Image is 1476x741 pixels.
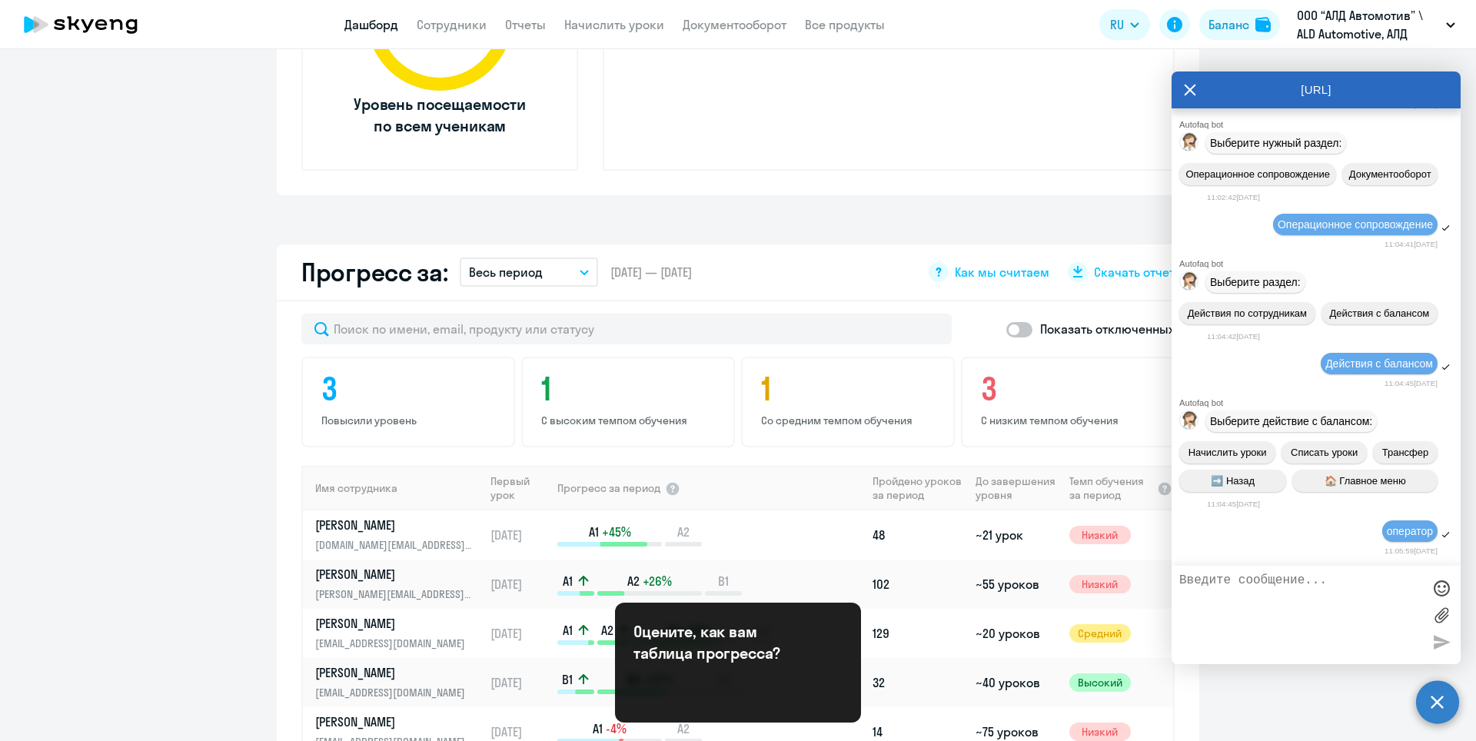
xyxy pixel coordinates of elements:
span: Скачать отчет [1094,264,1175,281]
button: ➡️ Назад [1179,470,1286,492]
time: 11:04:42[DATE] [1207,332,1260,341]
th: Имя сотрудника [303,466,484,510]
span: Выберите нужный раздел: [1210,137,1341,149]
span: Списать уроки [1291,447,1358,458]
h2: Прогресс за: [301,257,447,287]
time: 11:05:59[DATE] [1385,547,1438,555]
span: A2 [677,523,690,540]
span: A1 [589,523,599,540]
span: Действия по сотрудникам [1188,307,1307,319]
td: 32 [866,658,969,707]
time: 11:04:45[DATE] [1207,500,1260,508]
span: Операционное сопровождение [1185,168,1330,180]
th: До завершения уровня [969,466,1062,510]
label: Лимит 10 файлов [1430,603,1453,626]
p: С высоким темпом обучения [541,414,720,427]
td: ~55 уроков [969,560,1062,609]
span: Операционное сопровождение [1278,218,1433,231]
a: Дашборд [344,17,398,32]
button: ООО “АЛД Автомотив” \ ALD Automotive, АЛД АВТОМОТИВ, ООО [1289,6,1463,43]
p: [PERSON_NAME] [315,566,474,583]
span: Уровень посещаемости по всем ученикам [351,94,528,137]
p: [PERSON_NAME][EMAIL_ADDRESS][DOMAIN_NAME] [315,586,474,603]
button: Действия по сотрудникам [1179,302,1315,324]
span: Прогресс за период [557,481,660,495]
button: Списать уроки [1282,441,1367,464]
p: [PERSON_NAME] [315,517,474,533]
p: Оцените, как вам таблица прогресса? [633,621,803,664]
button: Начислить уроки [1179,441,1275,464]
a: [PERSON_NAME][DOMAIN_NAME][EMAIL_ADDRESS][DOMAIN_NAME] [315,517,484,553]
time: 11:04:41[DATE] [1385,240,1438,248]
span: [DATE] — [DATE] [610,264,692,281]
span: A1 [563,622,573,639]
span: 🏠 Главное меню [1325,475,1406,487]
td: [DATE] [484,510,556,560]
div: Autofaq bot [1179,259,1461,268]
img: bot avatar [1180,411,1199,434]
span: RU [1110,15,1124,34]
time: 11:02:42[DATE] [1207,193,1260,201]
img: balance [1255,17,1271,32]
div: Autofaq bot [1179,120,1461,129]
span: Низкий [1069,526,1131,544]
td: [DATE] [484,609,556,658]
button: Действия с балансом [1321,302,1438,324]
a: Все продукты [805,17,885,32]
span: Начислить уроки [1188,447,1267,458]
span: Действия с балансом [1329,307,1429,319]
span: Документооборот [1349,168,1431,180]
p: [EMAIL_ADDRESS][DOMAIN_NAME] [315,635,474,652]
h4: 1 [761,370,939,407]
span: Трансфер [1382,447,1429,458]
td: ~21 урок [969,510,1062,560]
td: ~20 уроков [969,609,1062,658]
h4: 3 [321,370,500,407]
img: bot avatar [1180,133,1199,155]
span: +26% [643,573,672,590]
span: A2 [677,720,690,737]
th: Пройдено уроков за период [866,466,969,510]
span: Выберите действие с балансом: [1210,415,1372,427]
span: оператор [1387,525,1433,537]
button: RU [1099,9,1150,40]
span: Действия с балансом [1325,357,1433,370]
span: A2 [627,573,640,590]
span: B1 [562,671,573,688]
a: [PERSON_NAME][EMAIL_ADDRESS][DOMAIN_NAME] [315,615,484,652]
input: Поиск по имени, email, продукту или статусу [301,314,952,344]
span: A1 [563,573,573,590]
button: Балансbalance [1199,9,1280,40]
a: Сотрудники [417,17,487,32]
span: A1 [593,720,603,737]
span: Низкий [1069,723,1131,741]
p: [DOMAIN_NAME][EMAIL_ADDRESS][DOMAIN_NAME] [315,537,474,553]
img: bot avatar [1180,272,1199,294]
span: -4% [606,720,627,737]
span: Низкий [1069,575,1131,593]
span: A2 [601,622,613,639]
p: Весь период [469,263,543,281]
p: Показать отключенных [1040,320,1175,338]
p: ООО “АЛД Автомотив” \ ALD Automotive, АЛД АВТОМОТИВ, ООО [1297,6,1440,43]
h4: 1 [541,370,720,407]
td: ~40 уроков [969,658,1062,707]
td: 48 [866,510,969,560]
span: Средний [1069,624,1131,643]
span: +45% [602,523,631,540]
h4: 3 [981,370,1159,407]
time: 11:04:45[DATE] [1385,379,1438,387]
p: [PERSON_NAME] [315,615,474,632]
td: [DATE] [484,560,556,609]
span: ➡️ Назад [1211,475,1255,487]
p: С низким темпом обучения [981,414,1159,427]
p: [EMAIL_ADDRESS][DOMAIN_NAME] [315,684,474,701]
td: 129 [866,609,969,658]
button: Документооборот [1342,163,1438,185]
a: [PERSON_NAME][PERSON_NAME][EMAIL_ADDRESS][DOMAIN_NAME] [315,566,484,603]
button: Трансфер [1373,441,1438,464]
span: Высокий [1069,673,1131,692]
p: [PERSON_NAME] [315,713,474,730]
p: Со средним темпом обучения [761,414,939,427]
